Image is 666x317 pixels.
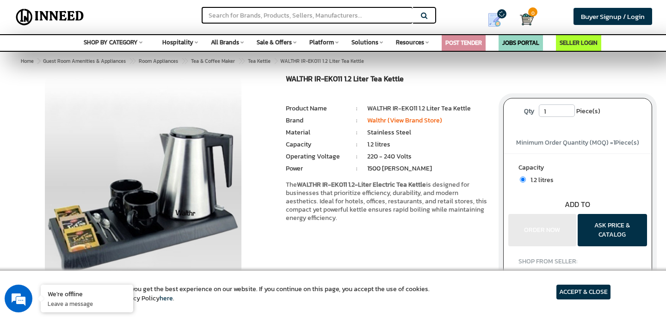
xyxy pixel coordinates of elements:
[556,285,610,299] article: ACCEPT & CLOSE
[504,199,652,210] div: ADD TO
[578,214,647,246] button: ASK PRICE & CATALOG
[396,38,424,47] span: Resources
[560,38,598,47] a: SELLER LOGIN
[137,55,180,67] a: Room Appliances
[347,116,367,125] li: :
[286,75,489,85] h1: WALTHR IR-EK011 1.2 Liter Tea Kettle
[189,55,237,67] a: Tea & Coffee Maker
[286,128,347,137] li: Material
[487,13,501,27] img: Show My Quotes
[523,269,632,314] a: Walthr International Private Limited (View Seller) [GEOGRAPHIC_DATA], [GEOGRAPHIC_DATA] Verified ...
[48,289,126,298] div: We're offline
[41,55,128,67] a: Guest Room Amenities & Appliances
[367,104,489,113] li: WALTHR IR-EK011 1.2 Liter Tea Kettle
[248,57,271,65] span: Tea Kettle
[181,55,186,67] span: >
[523,269,627,288] span: Walthr International Private Limited
[286,116,347,125] li: Brand
[347,104,367,113] li: :
[37,57,40,65] span: >
[367,140,489,149] li: 1.2 litres
[526,175,554,185] span: 1.2 litres
[581,11,645,22] span: Buyer Signup / Login
[48,299,126,308] p: Leave a message
[297,180,426,189] strong: WALTHR IR-EK011 1.2-Liter Electric Tea Kettle
[129,55,134,67] span: >
[43,57,126,65] span: Guest Room Amenities & Appliances
[286,104,347,113] li: Product Name
[445,38,482,47] a: POST TENDER
[257,38,292,47] span: Sale & Offers
[476,9,520,30] a: my Quotes
[309,38,334,47] span: Platform
[351,38,378,47] span: Solutions
[286,164,347,173] li: Power
[502,38,539,47] a: JOBS PORTAL
[286,181,489,222] p: The is designed for businesses that prioritize efficiency, durability, and modern aesthetics. Ide...
[347,152,367,161] li: :
[274,55,278,67] span: >
[367,164,489,173] li: 1500 [PERSON_NAME]
[347,164,367,173] li: :
[520,9,526,30] a: Cart 0
[367,152,489,161] li: 220 - 240 Volts
[286,152,347,161] li: Operating Voltage
[367,116,442,125] a: Walthr (View Brand Store)
[518,163,637,175] label: Capacity
[45,75,241,306] img: WALTHR IR-EK011 Tea Kettle
[246,55,272,67] a: Tea Kettle
[139,57,178,65] span: Room Appliances
[160,293,173,303] a: here
[367,128,489,137] li: Stainless Steel
[12,6,87,29] img: Inneed.Market
[191,57,235,65] span: Tea & Coffee Maker
[528,7,537,17] span: 0
[576,104,600,118] span: Piece(s)
[41,57,364,65] span: WALTHR IR-EK011 1.2 Liter Tea Kettle
[519,104,539,118] label: Qty
[84,38,138,47] span: SHOP BY CATEGORY
[202,7,413,24] input: Search for Brands, Products, Sellers, Manufacturers...
[55,285,430,303] article: We use cookies to ensure you get the best experience on our website. If you continue on this page...
[516,138,639,147] span: Minimum Order Quantity (MOQ) = Piece(s)
[162,38,193,47] span: Hospitality
[347,128,367,137] li: :
[238,55,243,67] span: >
[573,8,652,25] a: Buyer Signup / Login
[211,38,239,47] span: All Brands
[613,138,615,147] span: 1
[347,140,367,149] li: :
[286,140,347,149] li: Capacity
[19,55,36,67] a: Home
[520,12,534,26] img: Cart
[518,258,637,265] h4: SHOP FROM SELLER:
